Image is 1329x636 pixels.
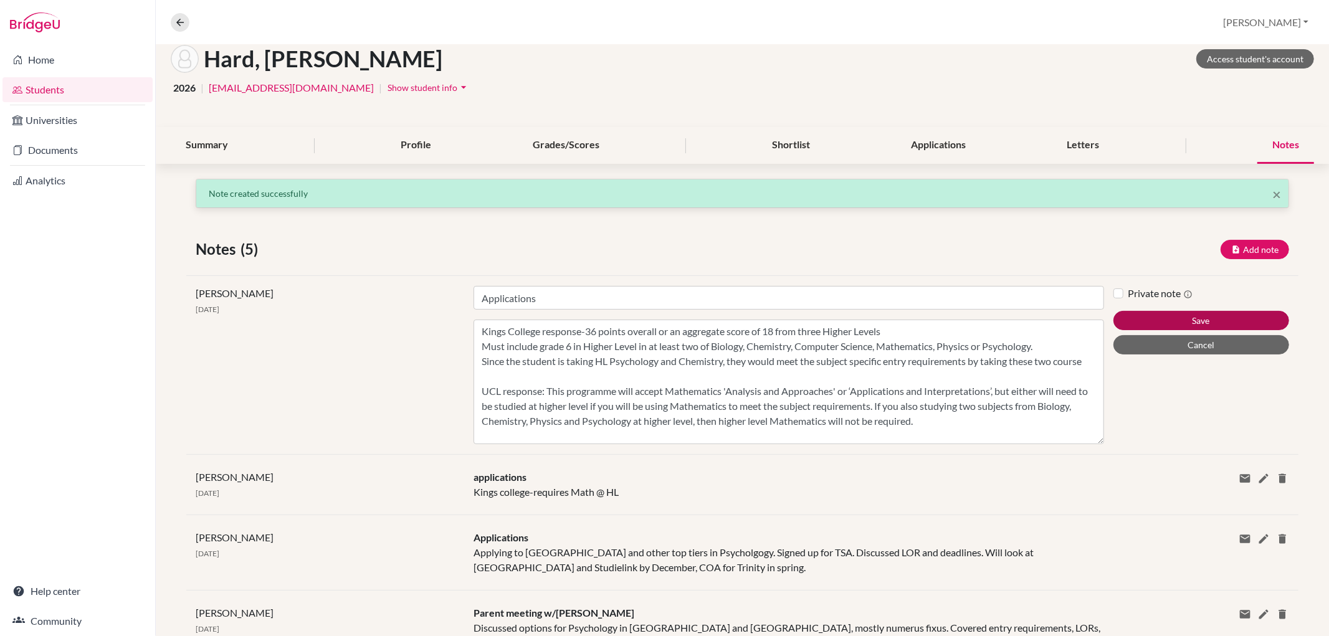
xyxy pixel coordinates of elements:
span: [DATE] [196,549,219,558]
button: Save [1113,311,1289,330]
button: Show student infoarrow_drop_down [387,78,470,97]
a: Analytics [2,168,153,193]
img: Bridge-U [10,12,60,32]
div: Letters [1052,127,1115,164]
span: Notes [196,238,241,260]
i: arrow_drop_down [457,81,470,93]
h1: Hard, [PERSON_NAME] [204,45,442,72]
div: Profile [386,127,446,164]
span: [DATE] [196,488,219,498]
span: [DATE] [196,305,219,314]
a: Students [2,77,153,102]
span: [PERSON_NAME] [196,287,274,299]
span: Parent meeting w/[PERSON_NAME] [474,607,634,619]
button: Cancel [1113,335,1289,354]
span: Applications [474,531,528,543]
span: [PERSON_NAME] [196,471,274,483]
a: Home [2,47,153,72]
p: Note created successfully [209,187,1276,200]
button: [PERSON_NAME] [1217,11,1314,34]
span: [DATE] [196,624,219,634]
label: Private note [1128,286,1193,301]
span: Show student info [388,82,457,93]
span: [PERSON_NAME] [196,531,274,543]
span: | [201,80,204,95]
img: Olivia Hard's avatar [171,45,199,73]
span: | [379,80,382,95]
span: × [1272,185,1281,203]
div: Shortlist [757,127,825,164]
span: [PERSON_NAME] [196,607,274,619]
a: Documents [2,138,153,163]
div: Summary [171,127,243,164]
div: Kings college-requires Math @ HL [464,470,1113,500]
a: Help center [2,579,153,604]
a: [EMAIL_ADDRESS][DOMAIN_NAME] [209,80,374,95]
span: (5) [241,238,263,260]
a: Access student's account [1196,49,1314,69]
input: Note title (required) [474,286,1103,310]
a: Universities [2,108,153,133]
span: 2026 [173,80,196,95]
div: Applications [896,127,981,164]
button: Close [1272,187,1281,202]
div: Applying to [GEOGRAPHIC_DATA] and other top tiers in Psycholgogy. Signed up for TSA. Discussed LO... [464,530,1113,575]
button: Add note [1221,240,1289,259]
span: applications [474,471,526,483]
div: Grades/Scores [518,127,614,164]
a: Community [2,609,153,634]
div: Notes [1257,127,1314,164]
